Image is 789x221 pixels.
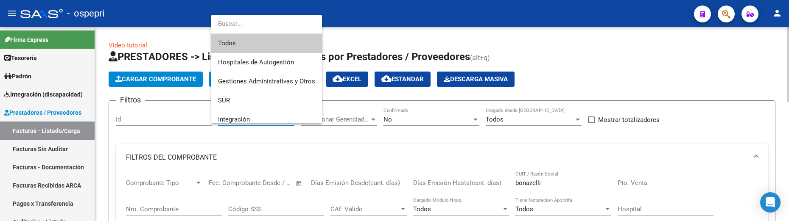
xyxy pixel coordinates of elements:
[218,97,230,104] span: SUR
[218,77,315,85] span: Gestiones Administrativas y Otros
[211,14,322,33] input: dropdown search
[218,34,315,53] span: Todos
[218,58,294,66] span: Hospitales de Autogestión
[760,192,781,213] div: Open Intercom Messenger
[218,116,250,123] span: Integración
